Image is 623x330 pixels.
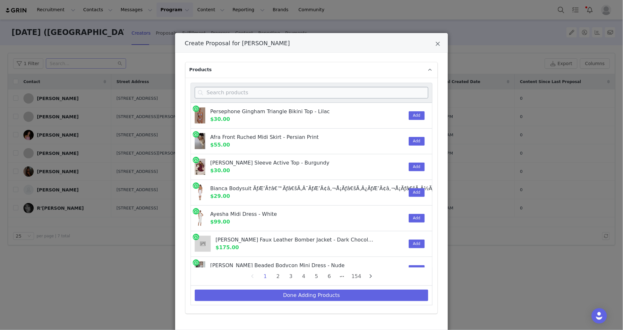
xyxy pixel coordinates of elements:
[325,272,334,281] li: 6
[409,111,424,120] button: Add
[189,66,212,73] span: Products
[195,236,211,252] img: placeholder-square.jpeg
[210,219,230,225] span: $99.00
[195,261,205,277] img: 250708_MESHKI_BRIDAL_10440x_94a48a17-b6be-483e-a4aa-44ba1d61fdb0.jpg
[195,210,205,226] img: MB1515-384.jpg
[210,142,230,148] span: $55.00
[409,188,424,197] button: Add
[286,272,296,281] li: 3
[195,87,428,98] input: Search products
[210,133,373,141] div: Afra Front Ruched Midi Skirt - Persian Print
[409,240,424,248] button: Add
[299,272,309,281] li: 4
[210,108,373,115] div: Persephone Gingham Triangle Bikini Top - Lilac
[210,210,373,218] div: Ayesha Midi Dress - White
[409,265,424,274] button: Add
[210,262,373,269] div: [PERSON_NAME] Beaded Bodycon Mini Dress - Nude
[195,107,205,123] img: 241204_MESHKI_CordiallyInvited_Drp293502.jpg
[195,184,205,200] img: IMG_5351.jpg
[210,167,230,173] span: $30.00
[195,290,428,301] button: Done Adding Products
[409,214,424,223] button: Add
[409,137,424,146] button: Add
[216,236,373,244] div: [PERSON_NAME] Faux Leather Bomber Jacket - Dark Chocolate
[185,40,290,47] span: Create Proposal for [PERSON_NAME]
[435,41,440,48] button: Close
[210,159,373,167] div: [PERSON_NAME] Sleeve Active Top - Burgundy
[350,272,363,281] li: 154
[195,159,205,175] img: 02_241210_Meshki_RestAndRecovery_0259.jpg
[592,308,607,324] div: Open Intercom Messenger
[210,116,230,122] span: $30.00
[312,272,321,281] li: 5
[409,163,424,171] button: Add
[195,133,205,149] img: amandakhamkaew_4038bfce-1de1-44d7-bb43-55cd0376c02c.jpg
[210,193,230,199] span: $29.00
[216,244,239,250] span: $175.00
[260,272,270,281] li: 1
[273,272,283,281] li: 2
